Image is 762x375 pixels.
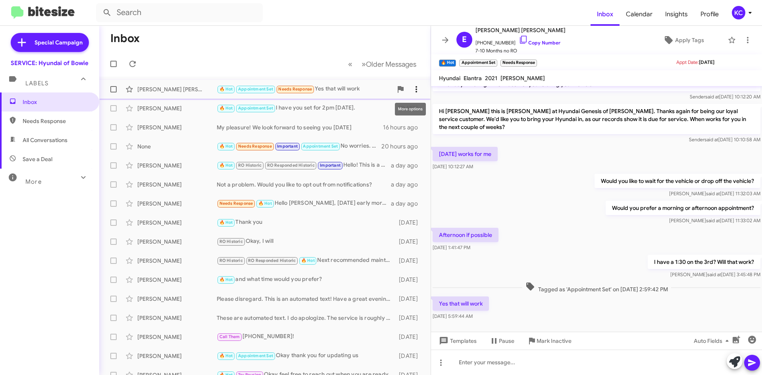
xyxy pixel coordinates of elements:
span: Sender [DATE] 10:10:58 AM [689,137,760,142]
nav: Page navigation example [344,56,421,72]
p: Hi [PERSON_NAME] this is [PERSON_NAME] at Hyundai Genesis of [PERSON_NAME]. Thanks again for bein... [433,104,760,134]
button: Next [357,56,421,72]
span: Tagged as 'Appointment Set' on [DATE] 2:59:42 PM [522,282,671,293]
div: SERVICE: Hyundai of Bowie [11,59,89,67]
span: [PERSON_NAME] [DATE] 3:45:48 PM [670,271,760,277]
span: All Conversations [23,136,67,144]
div: My pleasure! We look forward to seeing you [DATE] [217,123,383,131]
button: Previous [343,56,357,72]
span: Profile [694,3,725,26]
span: Appt Date: [676,59,699,65]
span: [PERSON_NAME] [DATE] 11:33:02 AM [669,217,760,223]
div: Hello! This is a system-generated message based on the time since your last service (not mileage)... [217,161,391,170]
span: 🔥 Hot [301,258,315,263]
div: [PERSON_NAME] [137,314,217,322]
div: Next recommended maintenance is at 37,500 miles for an Oil change, tire rotation, climate control... [217,256,395,265]
button: Templates [431,334,483,348]
div: [PERSON_NAME] [137,219,217,227]
p: Yes that will work [433,296,489,311]
span: said at [706,217,720,223]
div: [DATE] [395,352,424,360]
button: Apply Tags [643,33,724,47]
span: « [348,59,352,69]
a: Copy Number [519,40,560,46]
span: Needs Response [219,201,253,206]
a: Calendar [620,3,659,26]
small: Needs Response [500,60,537,67]
div: Yes that will work [217,85,393,94]
span: Pause [499,334,514,348]
input: Search [96,3,263,22]
span: More [25,178,42,185]
span: RO Historic [238,163,262,168]
span: Appointment Set [238,87,273,92]
span: Save a Deal [23,155,52,163]
a: Inbox [591,3,620,26]
span: RO Historic [219,258,243,263]
div: These are automated text. I do apologize. The service is roughly recommended at or around 8,000 m... [217,314,395,322]
span: Elantra [464,75,482,82]
span: 🔥 Hot [219,277,233,282]
div: [DATE] [395,333,424,341]
div: [PERSON_NAME] [137,162,217,169]
div: KC [732,6,745,19]
span: Important [277,144,298,149]
span: Mark Inactive [537,334,571,348]
span: 2021 [485,75,497,82]
div: [PHONE_NUMBER]! [217,332,395,341]
a: Special Campaign [11,33,89,52]
span: Appointment Set [238,353,273,358]
span: Labels [25,80,48,87]
div: More options [395,103,426,115]
p: [DATE] works for me [433,147,498,161]
span: Appointment Set [303,144,338,149]
p: Afternoon if possible [433,228,498,242]
div: a day ago [391,162,424,169]
div: Please disregard. This is an automated text! Have a great evening! [217,295,395,303]
span: Apply Tags [675,33,704,47]
div: [DATE] [395,295,424,303]
div: [PERSON_NAME] [137,276,217,284]
span: Appointment Set [238,106,273,111]
span: Important [320,163,341,168]
span: Auto Fields [694,334,732,348]
span: [PERSON_NAME] [PERSON_NAME] [475,25,566,35]
div: I have you set for 2pm [DATE]. [217,104,395,113]
span: 7-10 Months no RO [475,47,566,55]
span: 🔥 Hot [219,220,233,225]
a: Insights [659,3,694,26]
div: [DATE] [395,238,424,246]
button: Mark Inactive [521,334,578,348]
div: [DATE] [395,257,424,265]
div: [PERSON_NAME] [PERSON_NAME] [137,85,217,93]
span: 🔥 Hot [258,201,272,206]
span: Needs Response [238,144,272,149]
div: [DATE] [395,219,424,227]
span: [DATE] 10:12:27 AM [433,163,473,169]
span: [PERSON_NAME] [DATE] 11:32:03 AM [669,190,760,196]
span: said at [707,271,721,277]
span: RO Responded Historic [248,258,296,263]
div: [PERSON_NAME] [137,181,217,188]
div: a day ago [391,200,424,208]
p: Would you prefer a morning or afternoon appointment? [606,201,760,215]
span: Sender [DATE] 10:12:20 AM [690,94,760,100]
span: Templates [437,334,477,348]
div: [DATE] [395,314,424,322]
div: [PERSON_NAME] [137,257,217,265]
span: 🔥 Hot [219,353,233,358]
span: [PERSON_NAME] [500,75,545,82]
div: and what time would you prefer? [217,275,395,284]
span: said at [706,190,720,196]
div: [PERSON_NAME] [137,333,217,341]
span: 🔥 Hot [219,106,233,111]
div: 16 hours ago [383,123,424,131]
span: RO Historic [219,239,243,244]
span: » [362,59,366,69]
small: Appointment Set [459,60,497,67]
span: Hyundai [439,75,460,82]
span: Older Messages [366,60,416,69]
